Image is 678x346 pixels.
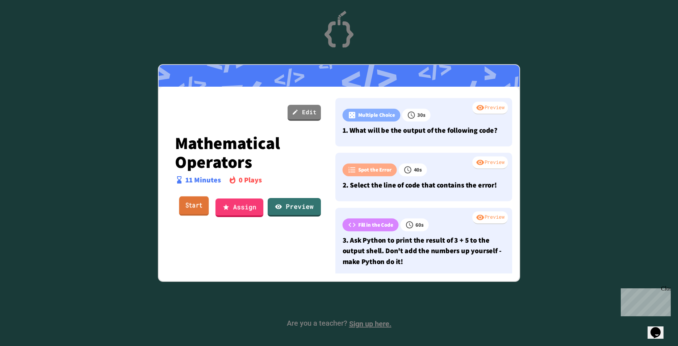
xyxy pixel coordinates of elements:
[415,221,424,229] p: 60 s
[358,111,395,119] p: Multiple Choice
[618,285,671,316] iframe: chat widget
[175,133,321,171] p: Mathematical Operators
[358,221,393,229] p: Fill in the Code
[472,156,508,169] div: Preview
[179,197,209,216] a: Start
[472,102,508,115] div: Preview
[358,166,392,174] p: Spot the Error
[268,198,321,217] a: Preview
[215,199,263,217] a: Assign
[648,317,671,339] iframe: chat widget
[343,235,505,267] p: 3. Ask Python to print the result of 3 + 5 to the output shell. Don't add the numbers up yourself...
[343,125,505,136] p: 1. What will be the output of the following code?
[343,180,505,190] p: 2. Select the line of code that contains the error!
[417,111,426,119] p: 30 s
[3,3,50,46] div: Chat with us now!Close
[288,105,321,121] a: Edit
[239,174,262,185] p: 0 Plays
[472,211,508,225] div: Preview
[185,174,221,185] p: 11 Minutes
[414,166,422,174] p: 40 s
